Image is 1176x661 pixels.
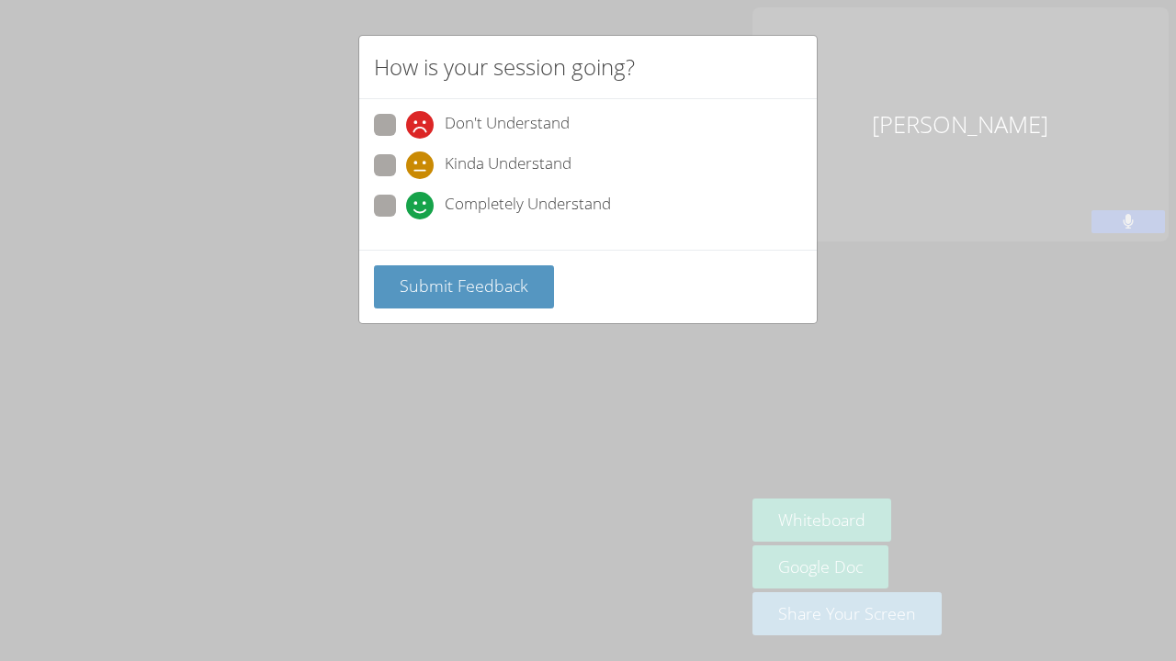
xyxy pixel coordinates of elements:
span: Submit Feedback [400,274,528,297]
span: Kinda Understand [445,151,571,179]
button: Submit Feedback [374,265,554,308]
h2: How is your session going? [374,50,635,84]
span: Don't Understand [445,111,570,139]
span: Completely Understand [445,192,611,219]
